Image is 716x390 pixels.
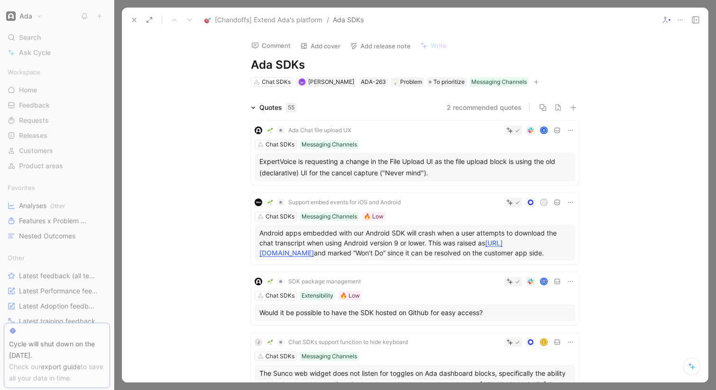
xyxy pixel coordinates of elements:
[19,85,37,95] span: Home
[4,251,110,265] div: Other
[19,301,97,311] span: Latest Adoption feedback
[4,199,110,213] a: AnalysesOther
[4,159,110,173] a: Product areas
[541,200,547,206] div: j
[288,127,351,134] span: Ada Chat file upload UX
[19,146,53,155] span: Customers
[266,140,294,149] div: Chat SDKs
[19,201,65,211] span: Analyses
[4,113,110,127] a: Requests
[286,103,296,112] div: 55
[8,183,35,192] span: Favorites
[4,98,110,112] a: Feedback
[19,271,98,281] span: Latest feedback (all teams)
[50,202,65,209] span: Other
[264,197,404,208] button: 🌱Support embed events for iOS and Android
[19,317,95,326] span: Latest training feedback
[264,336,411,348] button: 🌱Chat SDKs support function to hide keyboard
[266,212,294,221] div: Chat SDKs
[4,128,110,143] a: Releases
[4,284,110,298] a: Latest Performance feedback
[19,116,49,125] span: Requests
[19,100,50,110] span: Feedback
[259,102,296,113] div: Quotes
[308,78,354,85] span: [PERSON_NAME]
[255,278,262,285] img: logo
[302,212,357,221] div: Messaging Channels
[296,39,345,53] button: Add cover
[4,83,110,97] a: Home
[299,79,304,84] img: avatar
[4,9,45,23] button: AdaAda
[8,67,40,77] span: Workspace
[267,339,273,345] img: 🌱
[364,212,384,221] div: 🔥 Low
[41,363,81,371] a: export guide
[262,77,291,87] div: Chat SDKs
[333,14,364,26] span: Ada SDKs
[4,299,110,313] a: Latest Adoption feedback
[255,127,262,134] img: logo
[251,57,579,73] h1: Ada SDKs
[4,214,110,228] a: Features x Problem Area
[4,269,110,283] a: Latest feedback (all teams)
[302,140,357,149] div: Messaging Channels
[4,144,110,158] a: Customers
[266,291,294,300] div: Chat SDKs
[8,253,25,263] span: Other
[427,77,467,87] div: To prioritize
[4,30,110,45] div: Search
[19,131,47,140] span: Releases
[302,352,357,361] div: Messaging Channels
[267,279,273,284] img: 🌱
[9,361,105,384] div: Check our to save all your data in time.
[19,32,41,43] span: Search
[255,199,262,206] img: logo
[288,278,361,285] span: SDK package management
[267,200,273,205] img: 🌱
[266,352,294,361] div: Chat SDKs
[4,45,110,60] a: Ask Cycle
[288,338,408,346] span: Chat SDKs support function to hide keyboard
[288,199,401,206] span: Support embed events for iOS and Android
[264,125,355,136] button: 🌱Ada Chat file upload UX
[19,216,91,226] span: Features x Problem Area
[6,11,16,21] img: Ada
[447,102,522,113] button: 2 recommended quotes
[416,39,451,52] button: Write
[204,17,211,23] img: 🎯
[247,102,300,113] div: Quotes55
[4,229,110,243] a: Nested Outcomes
[471,77,527,87] div: Messaging Channels
[4,314,110,328] a: Latest training feedback
[4,375,110,389] a: Latest analytics feedback
[19,47,51,58] span: Ask Cycle
[4,65,110,79] div: Workspace
[4,181,110,195] div: Favorites
[19,231,75,241] span: Nested Outcomes
[259,156,570,179] div: ExpertVoice is requesting a change in the File Upload UI as the file upload block is using the ol...
[19,161,63,171] span: Product areas
[361,77,386,87] div: ADA-263
[541,279,547,285] img: avatar
[259,228,570,258] p: Android apps embedded with our Android SDK will crash when a user attempts to download the chat t...
[247,39,295,52] button: Comment
[340,291,360,300] div: 🔥 Low
[391,77,424,87] div: 💡Problem
[19,286,98,296] span: Latest Performance feedback
[393,79,398,85] img: 💡
[541,127,547,134] div: r
[19,12,32,20] h1: Ada
[302,291,333,300] div: Extensibility
[202,14,325,26] button: 🎯[Chandoffs] Extend Ada's platform
[346,39,415,53] button: Add release note
[433,77,465,87] span: To prioritize
[393,77,422,87] div: Problem
[431,41,447,50] span: Write
[327,14,329,26] span: /
[9,338,105,361] div: Cycle will shut down on the [DATE].
[255,338,262,346] div: J
[264,276,364,287] button: 🌱SDK package management
[259,307,570,318] div: Would it be possible to have the SDK hosted on Github for easy access?
[541,339,547,345] div: E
